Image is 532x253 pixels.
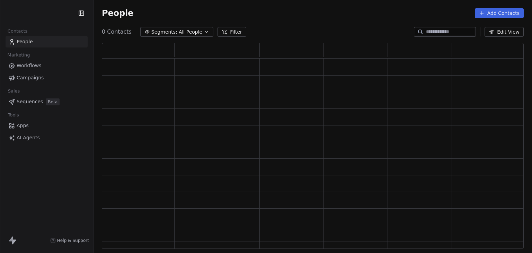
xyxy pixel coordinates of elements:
span: People [102,8,133,18]
span: Sales [5,86,23,96]
button: Filter [218,27,246,37]
a: SequencesBeta [6,96,88,107]
span: All People [179,28,202,36]
span: Marketing [5,50,33,60]
span: Beta [46,98,60,105]
span: Apps [17,122,29,129]
span: Sequences [17,98,43,105]
a: AI Agents [6,132,88,143]
span: 0 Contacts [102,28,132,36]
span: Segments: [151,28,177,36]
button: Add Contacts [475,8,524,18]
a: Campaigns [6,72,88,84]
span: People [17,38,33,45]
span: Help & Support [57,238,89,243]
span: Workflows [17,62,42,69]
span: AI Agents [17,134,40,141]
a: People [6,36,88,47]
a: Apps [6,120,88,131]
a: Help & Support [50,238,89,243]
span: Campaigns [17,74,44,81]
span: Contacts [5,26,30,36]
a: Workflows [6,60,88,71]
button: Edit View [485,27,524,37]
span: Tools [5,110,22,120]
